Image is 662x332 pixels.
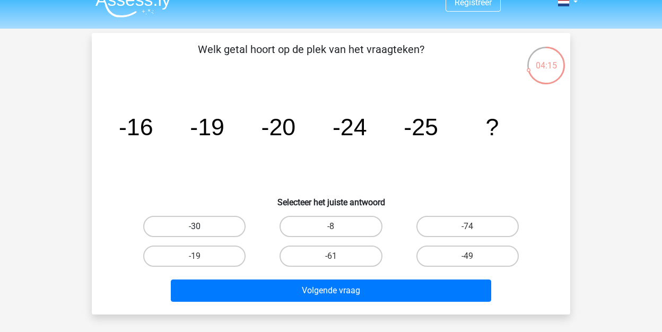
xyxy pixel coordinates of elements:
[485,113,499,140] tspan: ?
[280,216,382,237] label: -8
[416,246,519,267] label: -49
[333,113,367,140] tspan: -24
[171,279,492,302] button: Volgende vraag
[262,113,296,140] tspan: -20
[143,216,246,237] label: -30
[109,189,553,207] h6: Selecteer het juiste antwoord
[109,41,513,73] p: Welk getal hoort op de plek van het vraagteken?
[526,46,566,72] div: 04:15
[416,216,519,237] label: -74
[190,113,224,140] tspan: -19
[404,113,438,140] tspan: -25
[280,246,382,267] label: -61
[143,246,246,267] label: -19
[119,113,153,140] tspan: -16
